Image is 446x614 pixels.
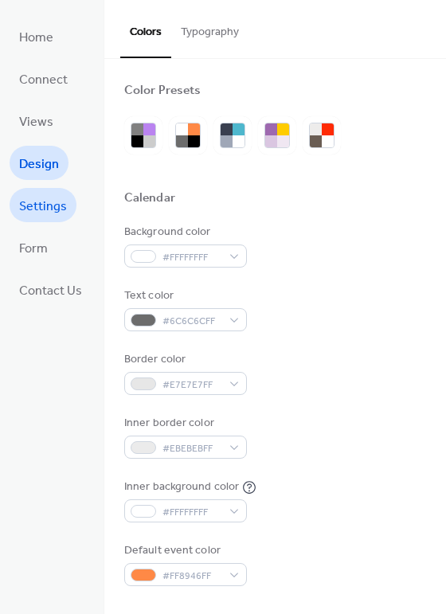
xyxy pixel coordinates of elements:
div: Inner border color [124,415,244,432]
span: Contact Us [19,279,82,303]
span: #FFFFFFFF [162,249,221,266]
span: Settings [19,194,67,219]
a: Home [10,19,63,53]
a: Settings [10,188,76,222]
span: #6C6C6CFF [162,313,221,330]
a: Connect [10,61,77,96]
span: Home [19,25,53,50]
div: Color Presets [124,83,201,100]
span: #E7E7E7FF [162,377,221,393]
span: Form [19,237,48,261]
a: Form [10,230,57,264]
div: Calendar [124,190,175,207]
span: Views [19,110,53,135]
div: Inner background color [124,479,239,495]
div: Background color [124,224,244,241]
span: #EBEBEBFF [162,440,221,457]
div: Border color [124,351,244,368]
span: Connect [19,68,68,92]
span: #FFFFFFFF [162,504,221,521]
span: Design [19,152,59,177]
div: Text color [124,287,244,304]
a: Views [10,104,63,138]
a: Contact Us [10,272,92,307]
span: #FF8946FF [162,568,221,585]
a: Design [10,146,68,180]
div: Default event color [124,542,244,559]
